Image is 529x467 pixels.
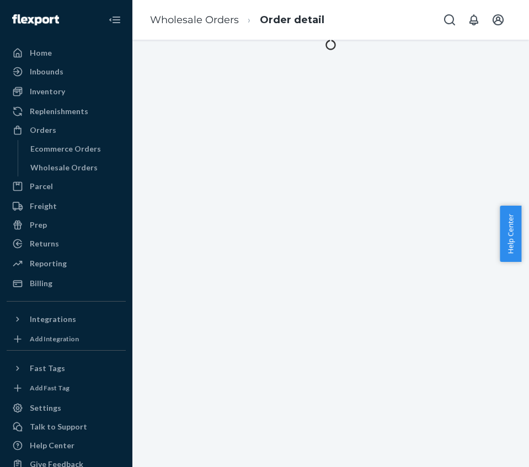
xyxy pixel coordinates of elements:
[7,83,126,100] a: Inventory
[30,86,65,97] div: Inventory
[12,14,59,25] img: Flexport logo
[500,206,521,262] button: Help Center
[30,238,59,249] div: Returns
[7,399,126,417] a: Settings
[7,121,126,139] a: Orders
[7,216,126,234] a: Prep
[104,9,126,31] button: Close Navigation
[30,162,98,173] div: Wholesale Orders
[30,421,87,432] div: Talk to Support
[30,181,53,192] div: Parcel
[30,47,52,58] div: Home
[7,235,126,253] a: Returns
[7,197,126,215] a: Freight
[260,14,324,26] a: Order detail
[30,440,74,451] div: Help Center
[7,418,126,436] button: Talk to Support
[7,63,126,80] a: Inbounds
[30,201,57,212] div: Freight
[487,9,509,31] button: Open account menu
[439,9,461,31] button: Open Search Box
[463,9,485,31] button: Open notifications
[7,332,126,346] a: Add Integration
[30,363,65,374] div: Fast Tags
[7,310,126,328] button: Integrations
[30,402,61,414] div: Settings
[25,159,126,176] a: Wholesale Orders
[7,255,126,272] a: Reporting
[7,44,126,62] a: Home
[7,275,126,292] a: Billing
[30,66,63,77] div: Inbounds
[30,125,56,136] div: Orders
[7,437,126,454] a: Help Center
[150,14,239,26] a: Wholesale Orders
[30,258,67,269] div: Reporting
[30,106,88,117] div: Replenishments
[30,314,76,325] div: Integrations
[25,140,126,158] a: Ecommerce Orders
[7,178,126,195] a: Parcel
[30,219,47,230] div: Prep
[30,334,79,343] div: Add Integration
[30,383,70,393] div: Add Fast Tag
[30,278,52,289] div: Billing
[7,382,126,395] a: Add Fast Tag
[7,103,126,120] a: Replenishments
[30,143,101,154] div: Ecommerce Orders
[7,359,126,377] button: Fast Tags
[141,4,333,36] ol: breadcrumbs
